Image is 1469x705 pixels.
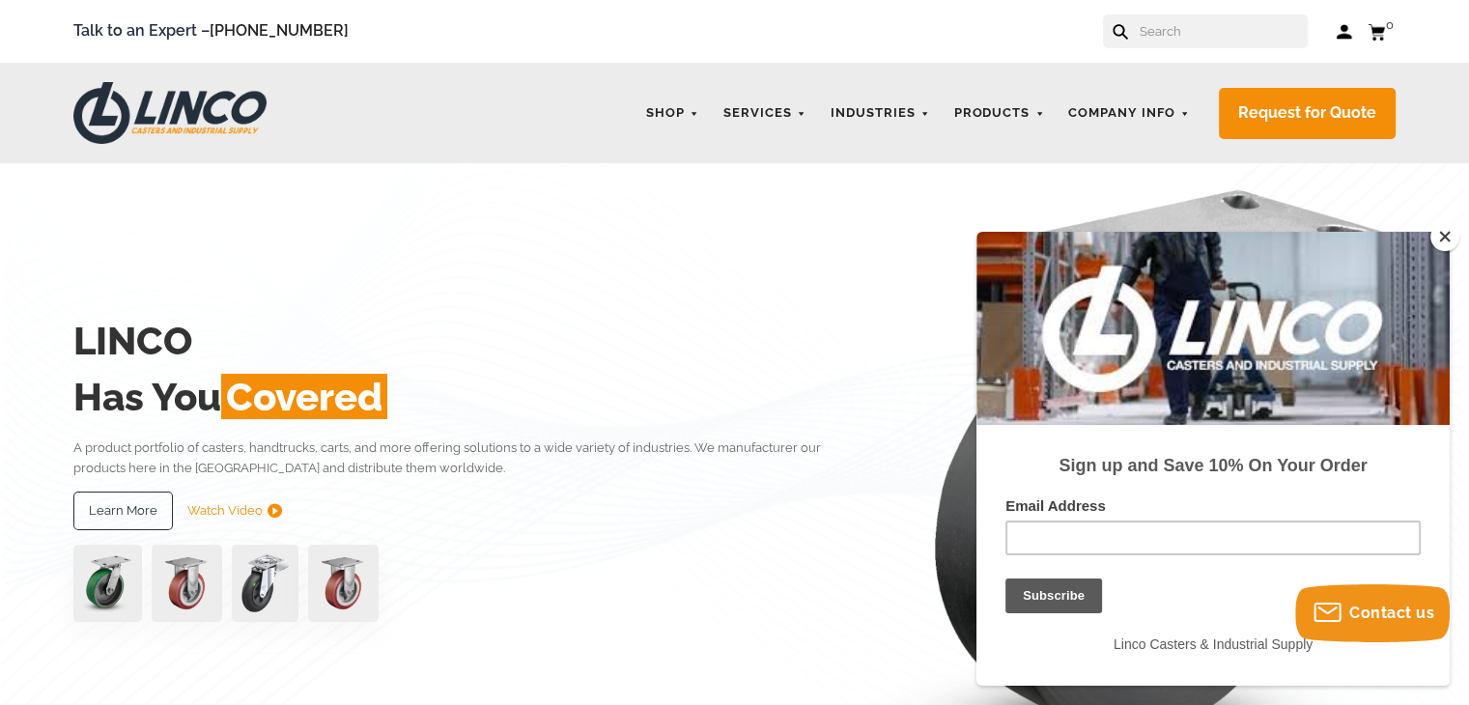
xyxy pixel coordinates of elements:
span: Covered [221,374,387,419]
a: Products [944,95,1054,132]
a: Services [714,95,816,132]
span: Linco Casters & Industrial Supply [137,405,336,420]
label: Email Address [29,266,444,289]
a: Shop [636,95,709,132]
h2: Has You [73,369,863,425]
input: Subscribe [29,347,126,381]
span: 0 [1386,17,1394,32]
span: Contact us [1349,604,1434,622]
a: Watch Video [187,492,282,530]
img: subtract.png [268,503,282,518]
a: Log in [1337,22,1353,42]
img: LINCO CASTERS & INDUSTRIAL SUPPLY [73,82,267,144]
a: Learn More [73,492,173,530]
a: Request for Quote [1219,88,1396,139]
span: Talk to an Expert – [73,18,349,44]
button: Close [1430,222,1459,251]
a: 0 [1368,19,1396,43]
img: capture-59611-removebg-preview-1.png [308,545,379,622]
a: Company Info [1059,95,1200,132]
img: pn3orx8a-94725-1-1-.png [73,545,142,622]
p: A product portfolio of casters, handtrucks, carts, and more offering solutions to a wide variety ... [73,437,863,479]
button: Contact us [1295,584,1450,642]
input: Search [1138,14,1308,48]
a: Industries [821,95,940,132]
img: capture-59611-removebg-preview-1.png [152,545,222,622]
h2: LINCO [73,313,863,369]
a: [PHONE_NUMBER] [210,21,349,40]
img: lvwpp200rst849959jpg-30522-removebg-preview-1.png [232,545,297,622]
strong: Sign up and Save 10% On Your Order [82,224,390,243]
